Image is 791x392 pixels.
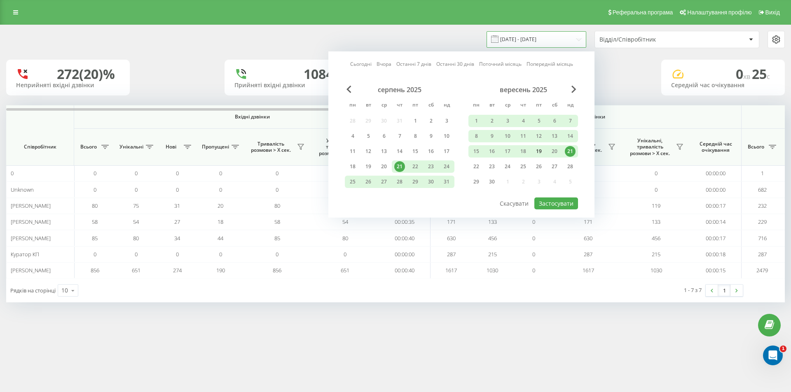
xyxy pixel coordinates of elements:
[379,176,389,187] div: 27
[534,146,544,157] div: 19
[94,251,96,258] span: 0
[652,202,660,209] span: 119
[174,218,180,225] span: 27
[652,218,660,225] span: 133
[360,176,376,188] div: вт 26 серп 2025 р.
[379,262,431,278] td: 00:00:40
[549,161,560,172] div: 27
[407,176,423,188] div: пт 29 серп 2025 р.
[96,114,409,120] span: Вхідні дзвінки
[690,181,742,197] td: 00:00:00
[534,197,578,209] button: Застосувати
[363,131,374,141] div: 5
[410,116,421,126] div: 1
[426,146,436,157] div: 16
[565,146,576,157] div: 21
[346,86,351,93] span: Previous Month
[761,169,764,177] span: 1
[532,234,535,242] span: 0
[91,267,99,274] span: 856
[549,131,560,141] div: 13
[342,218,348,225] span: 54
[377,60,391,68] a: Вчора
[394,146,405,157] div: 14
[599,36,698,43] div: Відділ/Співробітник
[394,161,405,172] div: 21
[584,251,592,258] span: 287
[487,161,497,172] div: 23
[718,285,730,296] a: 1
[487,176,497,187] div: 30
[441,176,452,187] div: 31
[468,115,484,127] div: пн 1 вер 2025 р.
[394,131,405,141] div: 7
[502,116,513,126] div: 3
[484,130,500,142] div: вт 9 вер 2025 р.
[10,287,56,294] span: Рядків на сторінці
[468,145,484,158] div: пн 15 вер 2025 р.
[515,160,531,173] div: чт 25 вер 2025 р.
[410,146,421,157] div: 15
[423,130,439,142] div: сб 9 серп 2025 р.
[487,267,498,274] span: 1030
[341,267,349,274] span: 651
[135,169,138,177] span: 0
[425,100,437,112] abbr: субота
[534,116,544,126] div: 5
[218,218,223,225] span: 18
[363,161,374,172] div: 19
[690,262,742,278] td: 00:00:15
[652,234,660,242] span: 456
[562,130,578,142] div: нд 14 вер 2025 р.
[518,146,529,157] div: 18
[488,218,497,225] span: 133
[94,169,96,177] span: 0
[423,160,439,173] div: сб 23 серп 2025 р.
[360,160,376,173] div: вт 19 серп 2025 р.
[626,137,674,157] span: Унікальні, тривалість розмови > Х сек.
[276,186,278,193] span: 0
[135,251,138,258] span: 0
[379,131,389,141] div: 6
[439,115,454,127] div: нд 3 серп 2025 р.
[11,234,51,242] span: [PERSON_NAME]
[447,251,456,258] span: 287
[655,169,658,177] span: 0
[247,141,295,153] span: Тривалість розмови > Х сек.
[736,65,752,83] span: 0
[132,267,140,274] span: 651
[218,202,223,209] span: 20
[471,146,482,157] div: 15
[758,186,767,193] span: 682
[133,218,139,225] span: 54
[439,130,454,142] div: нд 10 серп 2025 р.
[547,145,562,158] div: сб 20 вер 2025 р.
[219,251,222,258] span: 0
[696,141,735,153] span: Середній час очікування
[174,234,180,242] span: 34
[690,165,742,181] td: 00:00:00
[684,286,702,294] div: 1 - 7 з 7
[92,202,98,209] span: 80
[363,176,374,187] div: 26
[447,218,456,225] span: 171
[363,146,374,157] div: 12
[133,202,139,209] span: 75
[410,161,421,172] div: 22
[176,169,179,177] span: 0
[440,100,453,112] abbr: неділя
[486,100,498,112] abbr: вівторок
[436,60,474,68] a: Останні 30 днів
[690,214,742,230] td: 00:00:14
[376,160,392,173] div: ср 20 серп 2025 р.
[547,130,562,142] div: сб 13 вер 2025 р.
[379,214,431,230] td: 00:00:35
[392,145,407,158] div: чт 14 серп 2025 р.
[441,161,452,172] div: 24
[234,82,338,89] div: Прийняті вхідні дзвінки
[423,145,439,158] div: сб 16 серп 2025 р.
[345,145,360,158] div: пн 11 серп 2025 р.
[484,145,500,158] div: вт 16 вер 2025 р.
[767,72,770,81] span: c
[471,116,482,126] div: 1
